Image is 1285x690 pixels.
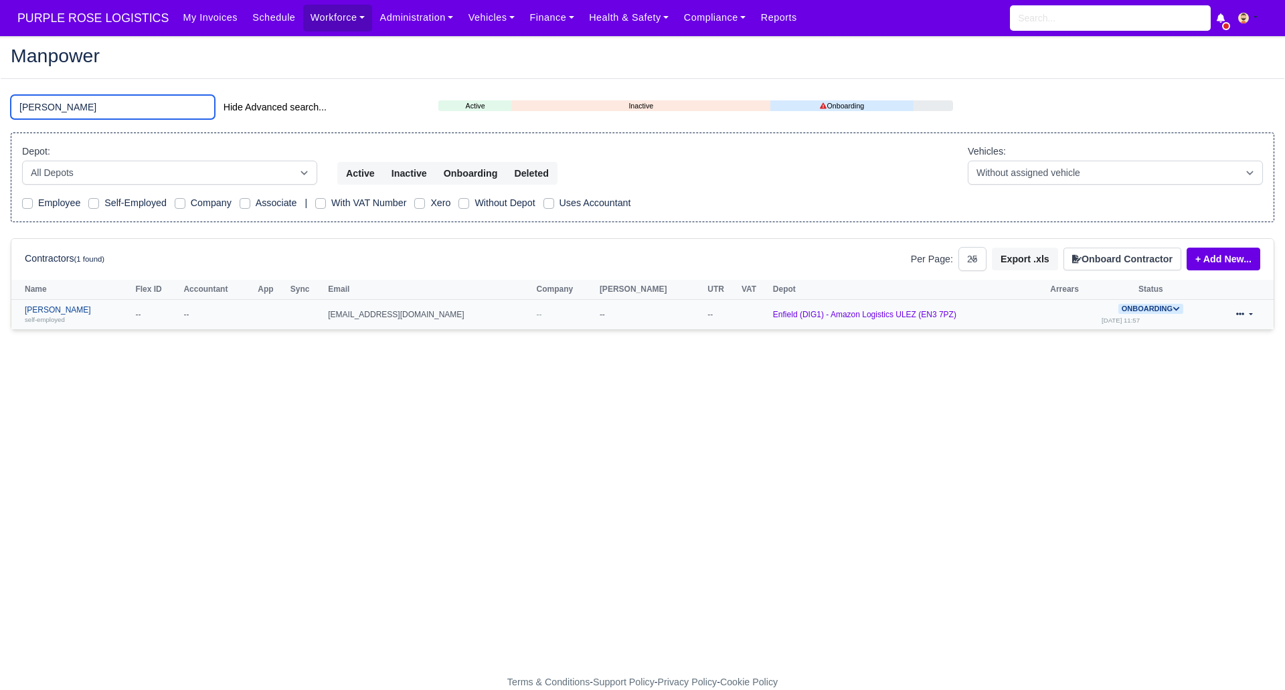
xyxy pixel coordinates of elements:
span: Onboarding [1118,304,1183,314]
td: [EMAIL_ADDRESS][DOMAIN_NAME] [325,300,533,329]
label: Without Depot [475,195,535,211]
td: -- [132,300,180,329]
a: Workforce [303,5,373,31]
label: Company [191,195,232,211]
small: self-employed [25,316,65,323]
a: [PERSON_NAME] self-employed [25,305,128,325]
a: Terms & Conditions [507,677,590,687]
a: My Invoices [175,5,245,31]
th: Name [11,280,132,300]
th: [PERSON_NAME] [596,280,704,300]
a: Enfield (DIG1) - Amazon Logistics ULEZ (EN3 7PZ) [773,310,956,319]
td: -- [704,300,738,329]
th: Flex ID [132,280,180,300]
small: [DATE] 11:57 [1102,317,1140,324]
button: Hide Advanced search... [215,96,335,118]
label: Employee [38,195,80,211]
button: Deleted [505,162,557,185]
td: -- [596,300,704,329]
button: Onboard Contractor [1063,248,1181,270]
a: Schedule [245,5,303,31]
label: Per Page: [911,252,953,267]
a: Finance [522,5,582,31]
th: UTR [704,280,738,300]
th: Email [325,280,533,300]
th: Arrears [1047,280,1098,300]
a: Support Policy [593,677,655,687]
a: Onboarding [1118,304,1183,313]
div: - - - [261,675,1024,690]
a: Inactive [512,100,770,112]
th: App [254,280,287,300]
div: Manpower [1,35,1284,79]
th: Depot [770,280,1047,300]
span: -- [537,310,542,319]
label: Self-Employed [104,195,167,211]
h2: Manpower [11,46,1274,65]
label: Uses Accountant [560,195,631,211]
small: (1 found) [74,255,105,263]
input: Search... [1010,5,1211,31]
h6: Contractors [25,253,104,264]
th: Accountant [180,280,254,300]
th: Company [533,280,596,300]
input: Search (by name, email, transporter id) ... [11,95,215,119]
a: Active [438,100,511,112]
a: PURPLE ROSE LOGISTICS [11,5,175,31]
div: + Add New... [1181,248,1260,270]
label: Associate [256,195,297,211]
a: Health & Safety [582,5,677,31]
span: | [305,197,307,208]
a: Compliance [677,5,754,31]
a: Privacy Policy [658,677,717,687]
label: Vehicles: [968,144,1006,159]
th: VAT [738,280,770,300]
label: With VAT Number [331,195,406,211]
th: Sync [287,280,325,300]
td: -- [180,300,254,329]
th: Status [1098,280,1203,300]
button: Onboarding [435,162,507,185]
a: Cookie Policy [720,677,778,687]
label: Xero [430,195,450,211]
button: Inactive [383,162,436,185]
button: Export .xls [992,248,1058,270]
button: Active [337,162,383,185]
a: Administration [372,5,460,31]
a: Reports [754,5,804,31]
label: Depot: [22,144,50,159]
a: Vehicles [461,5,523,31]
a: + Add New... [1187,248,1260,270]
a: Onboarding [770,100,914,112]
iframe: Chat Widget [1044,535,1285,690]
